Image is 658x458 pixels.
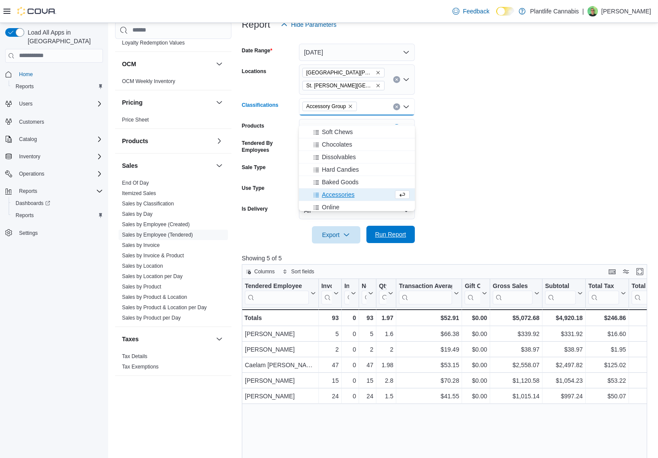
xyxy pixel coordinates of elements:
[2,168,106,180] button: Operations
[465,282,487,304] button: Gift Cards
[344,375,356,386] div: 0
[344,282,349,304] div: Invoices Ref
[348,104,353,109] button: Remove Accessory Group from selection in this group
[122,294,187,301] span: Sales by Product & Location
[299,163,415,176] button: Hard Candies
[122,39,185,46] span: Loyalty Redemption Values
[242,266,278,277] button: Columns
[588,313,626,323] div: $246.86
[16,186,103,196] span: Reports
[17,7,56,16] img: Cova
[16,99,103,109] span: Users
[122,211,153,218] span: Sales by Day
[379,329,393,339] div: 1.6
[588,344,626,355] div: $1.95
[19,170,45,177] span: Operations
[344,391,356,401] div: 0
[588,282,626,304] button: Total Tax
[588,375,626,386] div: $53.22
[321,313,338,323] div: 93
[493,282,539,304] button: Gross Sales
[122,98,142,107] h3: Pricing
[2,115,106,128] button: Customers
[5,64,103,262] nav: Complex example
[545,344,583,355] div: $38.97
[291,268,314,275] span: Sort fields
[465,391,487,401] div: $0.00
[122,200,174,207] span: Sales by Classification
[122,137,212,145] button: Products
[245,329,316,339] div: [PERSON_NAME]
[12,198,103,208] span: Dashboards
[379,282,386,291] div: Qty Per Transaction
[322,140,352,149] span: Chocolates
[122,40,185,46] a: Loyalty Redemption Values
[122,284,161,290] a: Sales by Product
[493,313,539,323] div: $5,072.68
[322,153,356,161] span: Dissolvables
[588,282,619,304] div: Total Tax
[321,360,338,370] div: 47
[588,391,626,401] div: $50.07
[299,176,415,189] button: Baked Goods
[16,134,103,144] span: Catalog
[2,151,106,163] button: Inventory
[399,282,452,291] div: Transaction Average
[545,282,576,291] div: Subtotal
[322,128,353,136] span: Soft Chews
[321,329,338,339] div: 5
[299,151,415,163] button: Dissolvables
[122,314,181,321] span: Sales by Product per Day
[242,19,270,30] h3: Report
[16,69,36,80] a: Home
[122,179,149,186] span: End Of Day
[16,83,34,90] span: Reports
[122,60,136,68] h3: OCM
[19,230,38,237] span: Settings
[122,78,175,84] a: OCM Weekly Inventory
[16,212,34,219] span: Reports
[588,282,619,291] div: Total Tax
[588,329,626,339] div: $16.60
[214,160,225,171] button: Sales
[376,83,381,88] button: Remove St. Albert - Jensen Lakes from selection in this group
[122,137,148,145] h3: Products
[322,178,359,186] span: Baked Goods
[242,140,295,154] label: Tendered By Employees
[122,335,139,343] h3: Taxes
[2,185,106,197] button: Reports
[9,80,106,93] button: Reports
[601,6,651,16] p: [PERSON_NAME]
[493,360,539,370] div: $2,558.07
[122,161,138,170] h3: Sales
[245,282,316,304] button: Tendered Employee
[344,329,356,339] div: 0
[245,360,316,370] div: Caelam [PERSON_NAME]
[122,232,193,238] a: Sales by Employee (Tendered)
[344,282,356,304] button: Invoices Ref
[376,70,381,75] button: Remove St. Albert - Erin Ridge from selection in this group
[19,119,44,125] span: Customers
[214,136,225,146] button: Products
[306,102,346,111] span: Accessory Group
[16,200,50,207] span: Dashboards
[399,360,459,370] div: $53.15
[16,151,44,162] button: Inventory
[122,253,184,259] a: Sales by Invoice & Product
[16,116,103,127] span: Customers
[322,190,354,199] span: Accessories
[379,313,393,323] div: 1.97
[317,226,355,243] span: Export
[122,304,207,311] span: Sales by Product & Location per Day
[321,344,338,355] div: 2
[493,344,539,355] div: $38.97
[621,266,631,277] button: Display options
[493,329,539,339] div: $339.92
[496,7,514,16] input: Dark Mode
[122,116,149,123] span: Price Sheet
[19,100,32,107] span: Users
[362,391,373,401] div: 24
[493,375,539,386] div: $1,120.58
[299,201,415,214] button: Online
